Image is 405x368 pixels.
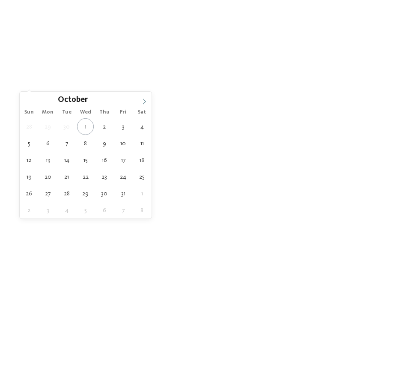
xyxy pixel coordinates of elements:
span: Dolomites – Corvara – [PERSON_NAME] [26,246,129,252]
span: November 5, 2025 [77,202,94,218]
span: October 5, 2025 [21,135,37,152]
span: Meran & Environs – Schenna [215,246,294,252]
span: October 12, 2025 [21,152,37,168]
span: 27 [381,123,388,131]
span: November 1, 2025 [134,185,150,202]
span: Sun [20,110,39,115]
a: Familienhotels [GEOGRAPHIC_DATA] [29,9,136,16]
span: September 28, 2025 [21,118,37,135]
span: € [232,289,238,299]
span: WINTER ACTION [327,324,360,329]
span: / [379,123,381,131]
span: Fri [114,110,133,115]
span: Mon [39,110,57,115]
span: October [58,96,88,105]
span: Family Experiences [215,308,279,317]
span: October 9, 2025 [96,135,113,152]
a: quality promise [282,9,325,16]
span: November 4, 2025 [58,202,75,218]
a: Looking for family hotels? Find the best ones here! Dolomites – Corvara – [PERSON_NAME] Movi Fami... [17,135,198,357]
span: October 17, 2025 [115,152,131,168]
span: My wishes [203,96,236,102]
span: € [34,289,40,299]
span: October 26, 2025 [21,185,37,202]
span: November 2, 2025 [21,202,37,218]
h4: Movi Family Apart-Hotel [26,260,190,271]
span: September 29, 2025 [39,118,56,135]
span: November 3, 2025 [39,202,56,218]
span: Sat [133,110,152,115]
span: € [223,289,229,299]
a: Looking for family hotels? Find the best ones here! Meran & Environs – Schenna Family Hotel Guten... [207,135,388,357]
span: JUST KIDS AND FAMILY [32,324,77,329]
span: Wed [76,110,95,115]
span: October 13, 2025 [39,152,56,168]
span: September 30, 2025 [58,118,75,135]
span: € [42,289,48,299]
span: October 7, 2025 [58,135,75,152]
span: OUTDOOR ADVENTURE [32,337,81,342]
span: October 20, 2025 [39,168,56,185]
span: October 27, 2025 [39,185,56,202]
span: CHILDREN’S FARM [222,324,259,329]
input: Year [88,95,116,104]
span: Menu [383,16,397,23]
span: October 25, 2025 [134,168,150,185]
span: October 4, 2025 [134,118,150,135]
p: The are as colourful as life itself, but all follow the same . Find the family hotel of your drea... [17,8,388,27]
span: € [215,289,221,299]
span: WINTER ACTION [100,337,134,342]
span: November 8, 2025 [134,202,150,218]
span: October 31, 2025 [115,185,131,202]
span: October 24, 2025 [115,168,131,185]
a: holiday in [GEOGRAPHIC_DATA] with children [194,19,325,26]
span: November 7, 2025 [115,202,131,218]
span: The Ainhauser Family [215,272,293,281]
span: ALL ABOUT BABY [96,324,132,329]
span: October 11, 2025 [134,135,150,152]
span: Thu [95,110,114,115]
span: October 8, 2025 [77,135,94,152]
span: October 16, 2025 [96,152,113,168]
span: Tue [57,110,76,115]
span: October 29, 2025 [77,185,94,202]
span: October 10, 2025 [115,135,131,152]
span: 27 [372,123,379,131]
span: Region [145,96,179,102]
span: Send your non-binding enquiry! [131,53,275,65]
span: October 6, 2025 [39,135,56,152]
span: October 22, 2025 [77,168,94,185]
span: Family Experiences [26,308,89,317]
span: October 15, 2025 [77,152,94,168]
span: € [26,289,32,299]
span: October 1, 2025 [77,118,94,135]
span: October 19, 2025 [21,168,37,185]
span: Family Experiences [260,96,300,102]
img: Familienhotels Südtirol [362,9,405,30]
span: € [240,289,246,299]
span: € [50,289,56,299]
span: SMALL & COSY [279,324,308,329]
span: November 6, 2025 [96,202,113,218]
span: October 14, 2025 [58,152,75,168]
span: October 23, 2025 [96,168,113,185]
span: October 3, 2025 [115,118,131,135]
h4: Family Hotel Gutenberg **** [215,260,379,271]
span: [PERSON_NAME] and his team [26,272,137,281]
span: October 2, 2025 [96,118,113,135]
span: October 28, 2025 [58,185,75,202]
span: A stay in your favourite hotels [153,66,252,74]
span: October 21, 2025 [58,168,75,185]
span: October 18, 2025 [134,152,150,168]
span: October 30, 2025 [96,185,113,202]
span: filter [350,96,366,102]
